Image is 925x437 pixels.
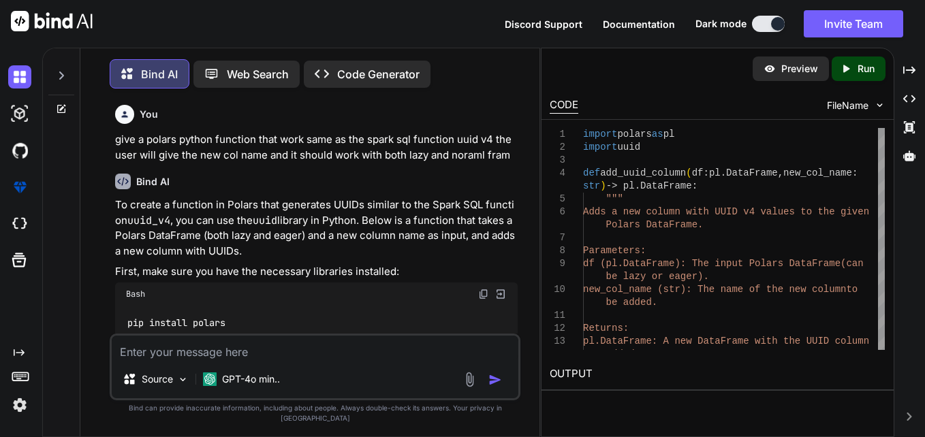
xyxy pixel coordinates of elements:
[709,167,778,178] span: pl.DataFrame
[601,180,606,191] span: )
[583,245,646,256] span: Parameters:
[583,142,617,152] span: import
[663,129,675,140] span: pl
[8,176,31,199] img: premium
[603,18,675,30] span: Documentation
[550,231,565,244] div: 7
[115,197,518,259] p: To create a function in Polars that generates UUIDs similar to the Spark SQL function , you can u...
[495,288,507,300] img: Open in Browser
[781,62,818,76] p: Preview
[827,99,868,112] span: FileName
[606,193,623,204] span: """
[618,142,641,152] span: uuid
[550,283,565,296] div: 10
[227,66,289,82] p: Web Search
[852,167,858,178] span: :
[550,335,565,348] div: 13
[778,167,783,178] span: ,
[606,297,658,308] span: be added.
[692,167,704,178] span: df
[847,206,870,217] span: iven
[874,99,885,111] img: chevron down
[603,17,675,31] button: Documentation
[583,284,846,295] span: new_col_name (str): The name of the new column
[847,336,870,346] span: lumn
[478,289,489,300] img: copy
[550,257,565,270] div: 9
[601,167,687,178] span: add_uuid_column
[505,18,582,30] span: Discord Support
[8,393,31,417] img: settings
[203,372,217,386] img: GPT-4o mini
[550,97,578,114] div: CODE
[8,65,31,88] img: darkChat
[583,180,600,191] span: str
[583,258,841,269] span: df (pl.DataFrame): The input Polars DataFrame
[115,132,518,163] p: give a polars python function that work same as the spark sql function uuid v4 the user will give...
[337,66,420,82] p: Code Generator
[687,167,692,178] span: (
[606,180,692,191] span: -> pl.DataFrame
[704,167,709,178] span: :
[550,193,565,206] div: 5
[126,316,226,330] code: pip install polars
[858,62,875,76] p: Run
[462,372,477,387] img: attachment
[142,372,173,386] p: Source
[841,258,864,269] span: (can
[583,167,600,178] span: def
[488,373,502,387] img: icon
[583,206,846,217] span: Adds a new column with UUID v4 values to the g
[115,264,518,280] p: First, make sure you have the necessary libraries installed:
[110,403,520,423] p: Bind can provide inaccurate information, including about people. Always double-check its answers....
[550,154,565,167] div: 3
[8,212,31,236] img: cloudideIcon
[550,141,565,154] div: 2
[606,219,704,230] span: Polars DataFrame.
[177,374,189,385] img: Pick Models
[550,206,565,218] div: 6
[542,358,893,390] h2: OUTPUT
[140,108,158,121] h6: You
[550,309,565,322] div: 11
[550,244,565,257] div: 8
[8,139,31,162] img: githubDark
[583,336,846,346] span: pl.DataFrame: A new DataFrame with the UUID co
[583,323,629,334] span: Returns:
[583,129,617,140] span: import
[127,214,170,227] code: uuid_v4
[692,180,697,191] span: :
[847,284,858,295] span: to
[550,167,565,180] div: 4
[764,63,776,75] img: preview
[550,128,565,141] div: 1
[784,167,853,178] span: new_col_name
[136,175,170,189] h6: Bind AI
[126,289,145,300] span: Bash
[804,10,903,37] button: Invite Team
[222,372,280,386] p: GPT-4o min..
[11,11,93,31] img: Bind AI
[618,129,652,140] span: polars
[606,271,709,282] span: be lazy or eager).
[8,102,31,125] img: darkAi-studio
[652,129,663,140] span: as
[141,66,178,82] p: Bind AI
[606,349,640,359] span: added.
[253,214,277,227] code: uuid
[695,17,747,31] span: Dark mode
[550,322,565,335] div: 12
[505,17,582,31] button: Discord Support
